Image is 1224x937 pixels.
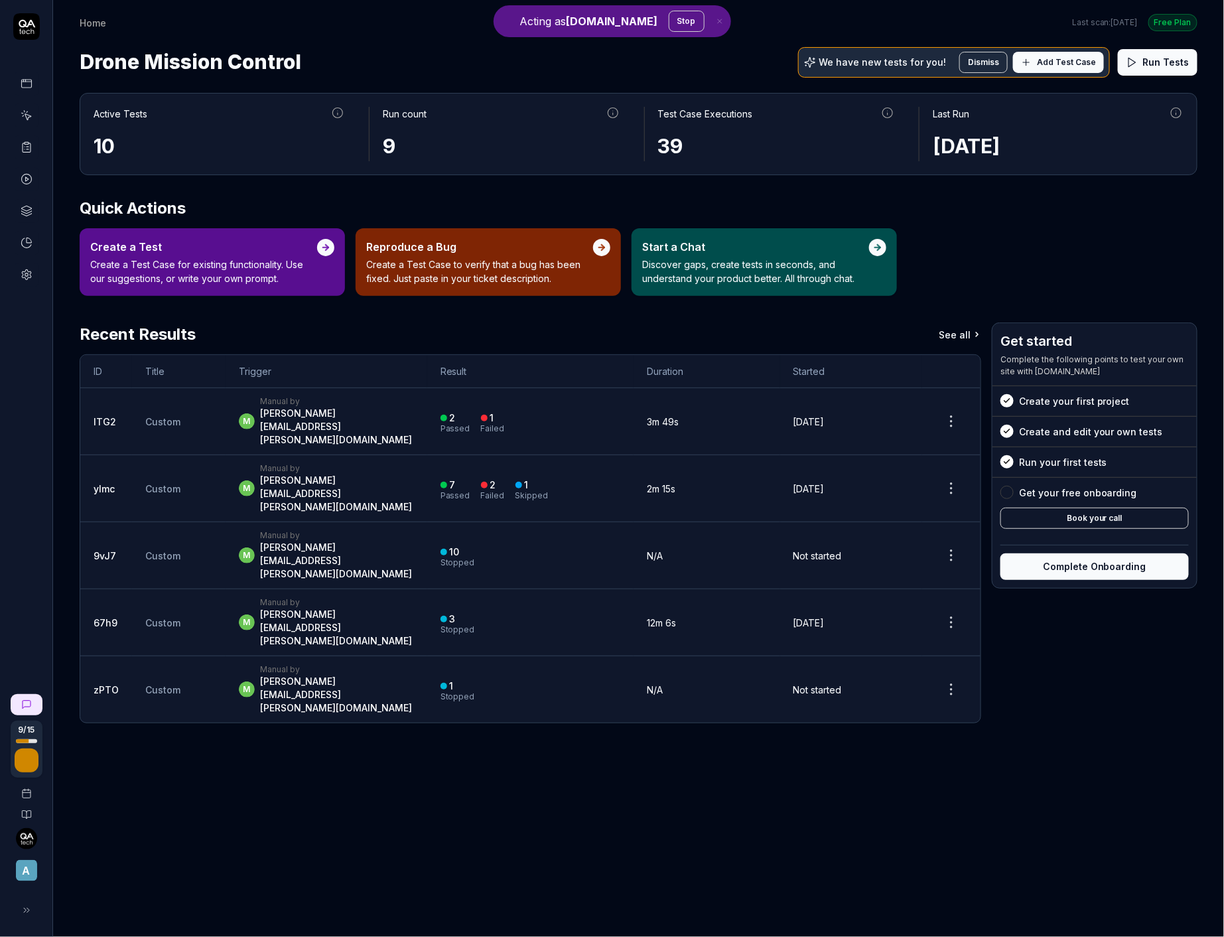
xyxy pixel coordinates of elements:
[260,474,414,514] div: [PERSON_NAME][EMAIL_ADDRESS][PERSON_NAME][DOMAIN_NAME]
[260,407,414,447] div: [PERSON_NAME][EMAIL_ADDRESS][PERSON_NAME][DOMAIN_NAME]
[1111,17,1138,27] time: [DATE]
[515,492,549,500] div: Skipped
[90,257,317,285] p: Create a Test Case for existing functionality. Use our suggestions, or write your own prompt.
[441,425,470,433] div: Passed
[450,479,456,491] div: 7
[441,693,475,701] div: Stopped
[16,860,37,881] span: A
[1000,354,1189,378] div: Complete the following points to test your own site with [DOMAIN_NAME]
[1148,14,1197,31] div: Free Plan
[366,239,593,255] div: Reproduce a Bug
[260,530,414,541] div: Manual by
[94,416,116,427] a: ITG2
[1019,394,1130,408] div: Create your first project
[427,355,634,388] th: Result
[145,617,180,628] span: Custom
[94,483,115,494] a: ylmc
[260,541,414,581] div: [PERSON_NAME][EMAIL_ADDRESS][PERSON_NAME][DOMAIN_NAME]
[490,479,496,491] div: 2
[647,684,663,695] span: N/A
[819,58,946,67] p: We have new tests for you!
[383,131,620,161] div: 9
[80,16,106,29] div: Home
[366,257,593,285] p: Create a Test Case to verify that a bug has been fixed. Just paste in your ticket description.
[226,355,427,388] th: Trigger
[145,483,180,494] span: Custom
[383,107,427,121] div: Run count
[793,483,825,494] time: [DATE]
[239,614,255,630] span: m
[658,107,753,121] div: Test Case Executions
[1019,425,1163,439] div: Create and edit your own tests
[780,656,922,723] td: Not started
[80,196,1197,220] h2: Quick Actions
[1072,17,1138,29] button: Last scan:[DATE]
[94,131,345,161] div: 10
[647,617,676,628] time: 12m 6s
[647,483,675,494] time: 2m 15s
[145,684,180,695] span: Custom
[490,412,494,424] div: 1
[634,355,780,388] th: Duration
[441,626,475,634] div: Stopped
[481,425,505,433] div: Failed
[94,684,119,695] a: zPTO
[481,492,505,500] div: Failed
[239,682,255,697] span: m
[239,480,255,496] span: m
[1000,553,1189,580] button: Complete Onboarding
[1148,13,1197,31] button: Free Plan
[145,416,180,427] span: Custom
[94,617,117,628] a: 67h9
[450,680,454,692] div: 1
[18,726,34,734] span: 9 / 15
[260,675,414,715] div: [PERSON_NAME][EMAIL_ADDRESS][PERSON_NAME][DOMAIN_NAME]
[933,134,1000,158] time: [DATE]
[933,107,969,121] div: Last Run
[260,597,414,608] div: Manual by
[793,617,825,628] time: [DATE]
[793,416,825,427] time: [DATE]
[132,355,226,388] th: Title
[441,492,470,500] div: Passed
[260,396,414,407] div: Manual by
[260,664,414,675] div: Manual by
[5,799,47,820] a: Documentation
[5,778,47,799] a: Book a call with us
[939,323,981,346] a: See all
[94,107,147,121] div: Active Tests
[145,550,180,561] span: Custom
[80,355,132,388] th: ID
[450,546,460,558] div: 10
[260,463,414,474] div: Manual by
[239,547,255,563] span: m
[658,131,896,161] div: 39
[1013,52,1104,73] button: Add Test Case
[1000,331,1189,351] h3: Get started
[11,694,42,715] a: New conversation
[1037,56,1096,68] span: Add Test Case
[94,550,116,561] a: 9vJ7
[450,613,456,625] div: 3
[647,416,679,427] time: 3m 49s
[780,522,922,589] td: Not started
[260,608,414,648] div: [PERSON_NAME][EMAIL_ADDRESS][PERSON_NAME][DOMAIN_NAME]
[647,550,663,561] span: N/A
[16,828,37,849] img: 7ccf6c19-61ad-4a6c-8811-018b02a1b829.jpg
[90,239,317,255] div: Create a Test
[780,355,922,388] th: Started
[1019,455,1107,469] div: Run your first tests
[239,413,255,429] span: m
[669,11,705,32] button: Stop
[642,257,869,285] p: Discover gaps, create tests in seconds, and understand your product better. All through chat.
[1000,508,1189,529] button: Book your call
[80,323,196,346] h2: Recent Results
[441,559,475,567] div: Stopped
[5,849,47,884] button: A
[959,52,1008,73] button: Dismiss
[1072,17,1138,29] span: Last scan:
[525,479,529,491] div: 1
[80,44,301,80] span: Drone Mission Control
